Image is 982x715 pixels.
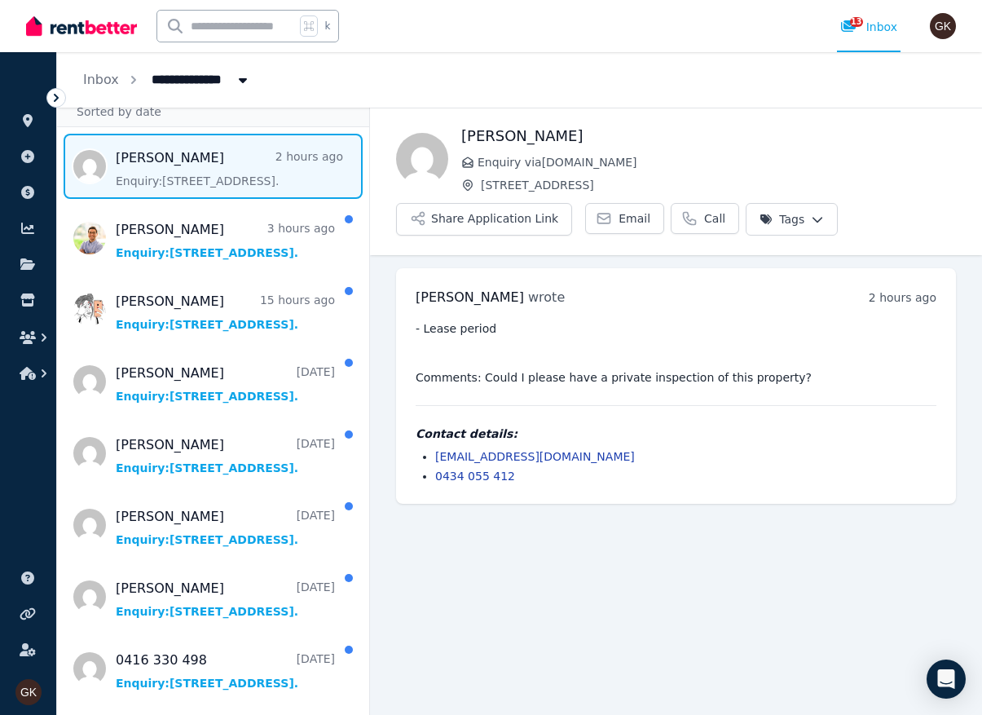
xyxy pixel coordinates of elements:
[704,210,725,227] span: Call
[116,148,343,189] a: [PERSON_NAME]2 hours agoEnquiry:[STREET_ADDRESS].
[435,470,515,483] a: 0434 055 412
[396,133,448,185] img: Lakshmi Bhargavi P.
[481,177,956,193] span: [STREET_ADDRESS]
[840,19,897,35] div: Inbox
[396,203,572,236] button: Share Application Link
[116,364,335,404] a: [PERSON_NAME][DATE]Enquiry:[STREET_ADDRESS].
[869,291,936,304] time: 2 hours ago
[760,211,804,227] span: Tags
[416,289,524,305] span: [PERSON_NAME]
[26,14,137,38] img: RentBetter
[585,203,664,234] a: Email
[15,679,42,705] img: Georgia Kondos
[461,125,956,148] h1: [PERSON_NAME]
[116,579,335,620] a: [PERSON_NAME][DATE]Enquiry:[STREET_ADDRESS].
[671,203,739,234] a: Call
[528,289,565,305] span: wrote
[850,17,863,27] span: 13
[478,154,956,170] span: Enquiry via [DOMAIN_NAME]
[116,220,335,261] a: [PERSON_NAME]3 hours agoEnquiry:[STREET_ADDRESS].
[435,450,635,463] a: [EMAIL_ADDRESS][DOMAIN_NAME]
[324,20,330,33] span: k
[116,651,335,691] a: 0416 330 498[DATE]Enquiry:[STREET_ADDRESS].
[57,52,277,108] nav: Breadcrumb
[416,426,936,442] h4: Contact details:
[116,292,335,333] a: [PERSON_NAME]15 hours agoEnquiry:[STREET_ADDRESS].
[416,320,936,386] pre: - Lease period Comments: Could I please have a private inspection of this property?
[619,210,650,227] span: Email
[83,72,119,87] a: Inbox
[116,507,335,548] a: [PERSON_NAME][DATE]Enquiry:[STREET_ADDRESS].
[746,203,838,236] button: Tags
[930,13,956,39] img: Georgia Kondos
[927,660,966,699] div: Open Intercom Messenger
[57,96,369,127] div: Sorted by date
[116,435,335,476] a: [PERSON_NAME][DATE]Enquiry:[STREET_ADDRESS].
